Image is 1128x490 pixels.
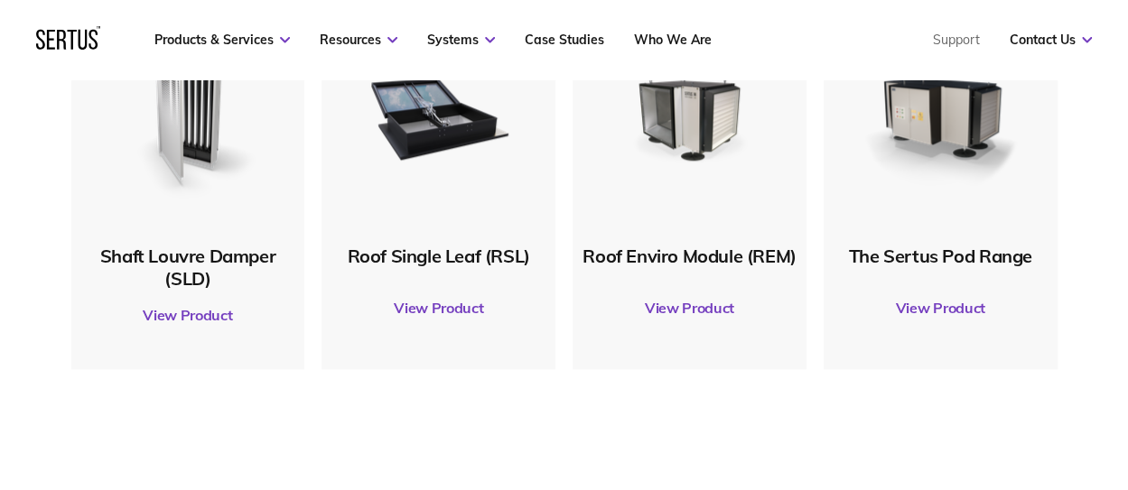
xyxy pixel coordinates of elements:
[427,32,495,48] a: Systems
[833,245,1049,267] div: The Sertus Pod Range
[331,245,546,267] div: Roof Single Leaf (RSL)
[582,282,797,333] a: View Product
[803,281,1128,490] iframe: Chat Widget
[1010,32,1092,48] a: Contact Us
[320,32,397,48] a: Resources
[933,32,980,48] a: Support
[582,245,797,267] div: Roof Enviro Module (REM)
[80,290,296,340] a: View Product
[525,32,604,48] a: Case Studies
[331,282,546,333] a: View Product
[154,32,290,48] a: Products & Services
[80,245,296,290] div: Shaft Louvre Damper (SLD)
[634,32,712,48] a: Who We Are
